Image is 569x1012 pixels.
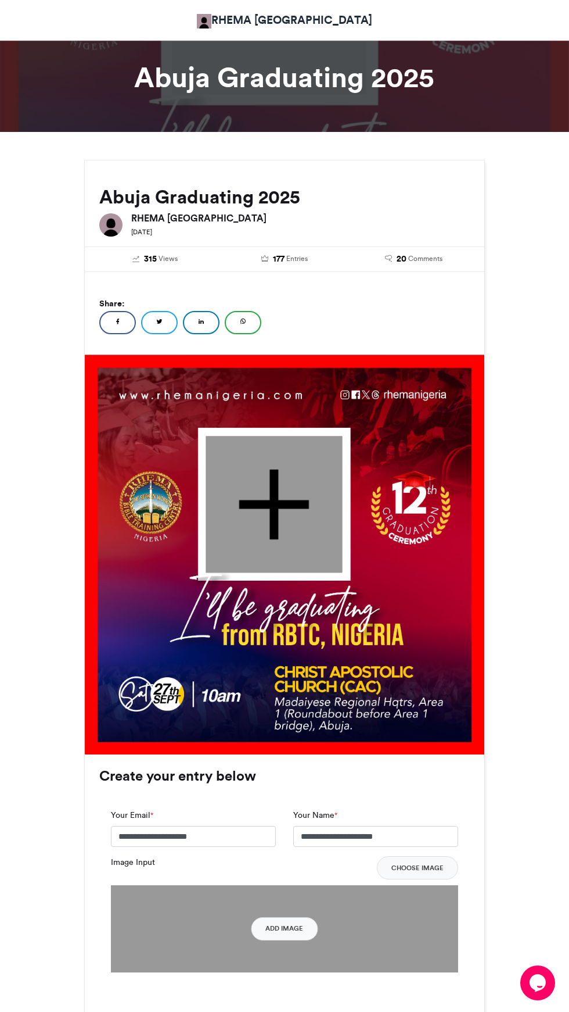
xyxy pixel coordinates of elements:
span: 315 [144,253,157,266]
h3: Create your entry below [99,769,470,783]
img: RHEMA NIGERIA [99,213,123,237]
img: Background [85,355,485,755]
span: 20 [397,253,406,266]
h2: Abuja Graduating 2025 [99,187,470,208]
span: Entries [286,253,308,264]
span: Views [159,253,178,264]
button: Choose Image [377,856,458,879]
label: Image Input [111,856,155,868]
img: RHEMA NIGERIA [197,14,211,28]
a: 20 Comments [358,253,470,266]
a: RHEMA [GEOGRAPHIC_DATA] [197,12,372,28]
a: 177 Entries [229,253,341,266]
h1: Abuja Graduating 2025 [84,63,485,91]
span: 177 [273,253,284,266]
span: Comments [408,253,442,264]
small: [DATE] [131,228,152,236]
h5: Share: [99,296,470,311]
a: 315 Views [99,253,211,266]
label: Your Name [293,809,337,821]
iframe: chat widget [520,965,557,1000]
button: Add Image [251,917,318,941]
label: Your Email [111,809,153,821]
h6: RHEMA [GEOGRAPHIC_DATA] [131,213,470,223]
